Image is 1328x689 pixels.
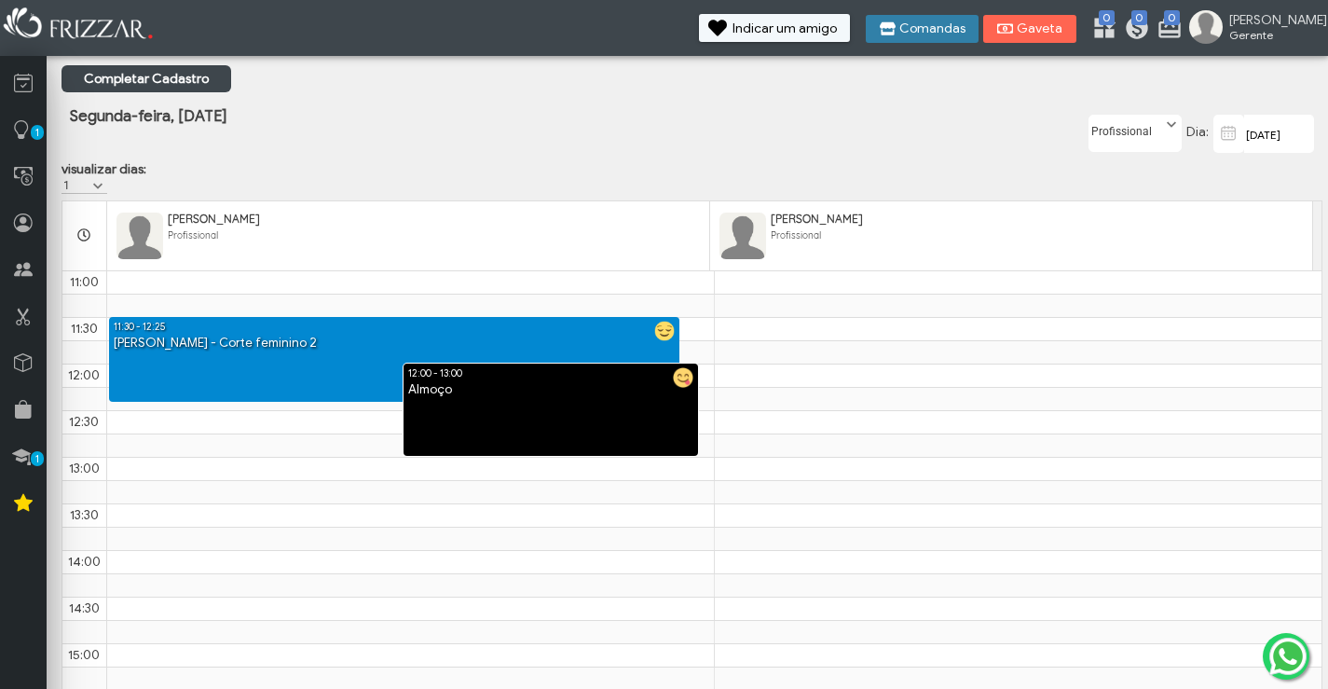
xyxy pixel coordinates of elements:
[1244,115,1314,153] input: data
[69,414,99,430] span: 12:30
[866,15,979,43] button: Comandas
[1099,10,1115,25] span: 0
[1186,124,1209,140] span: Dia:
[699,14,850,42] button: Indicar um amigo
[1017,22,1063,35] span: Gaveta
[68,647,100,663] span: 15:00
[168,229,218,241] span: Profissional
[69,600,100,616] span: 14:30
[732,22,837,35] span: Indicar um amigo
[1091,15,1110,45] a: 0
[404,381,698,399] div: Almoço
[62,177,90,193] label: 1
[1164,10,1180,25] span: 0
[719,213,766,259] img: FuncionarioFotoBean_get.xhtml
[654,321,675,341] img: agendado.png
[168,212,260,226] span: [PERSON_NAME]
[68,554,101,570] span: 14:00
[109,335,680,352] div: [PERSON_NAME] - Corte feminino 2
[771,229,821,241] span: Profissional
[31,125,44,140] span: 1
[1089,116,1164,139] label: Profissional
[69,461,100,476] span: 13:00
[983,15,1076,43] button: Gaveta
[408,367,462,379] span: 12:00 - 13:00
[70,274,99,290] span: 11:00
[114,321,166,333] span: 11:30 - 12:25
[68,367,100,383] span: 12:00
[673,367,693,388] img: almoco.png
[1131,10,1147,25] span: 0
[1124,15,1143,45] a: 0
[1266,634,1310,679] img: whatsapp.png
[70,507,99,523] span: 13:30
[1229,12,1313,28] span: [PERSON_NAME]
[70,106,226,126] span: Segunda-feira, [DATE]
[62,65,231,92] a: Completar Cadastro
[899,22,965,35] span: Comandas
[1217,122,1240,145] img: calendar-01.svg
[71,321,98,337] span: 11:30
[1229,28,1313,42] span: Gerente
[31,451,44,466] span: 1
[62,161,146,177] label: visualizar dias:
[1157,15,1175,45] a: 0
[771,212,863,226] span: [PERSON_NAME]
[116,213,163,259] img: FuncionarioFotoBean_get.xhtml
[1189,10,1319,48] a: [PERSON_NAME] Gerente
